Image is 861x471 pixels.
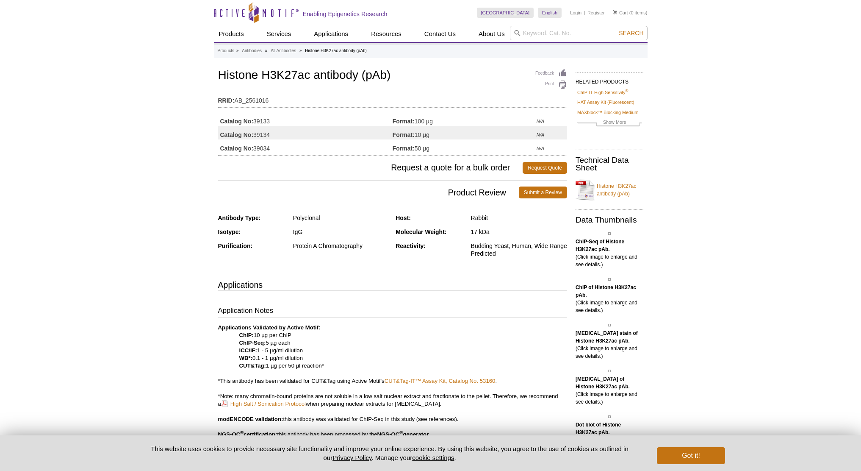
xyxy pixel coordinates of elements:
sup: ® [240,429,244,435]
a: Applications [309,26,353,42]
div: Protein A Chromatography [293,242,389,250]
b: Applications Validated by Active Motif: [218,324,321,331]
b: [MEDICAL_DATA] stain of Histone H3K27ac pAb. [576,330,638,344]
p: This website uses cookies to provide necessary site functionality and improve your online experie... [136,444,643,462]
h2: Enabling Epigenetics Research [303,10,388,18]
div: Rabbit [471,214,567,222]
p: (Click image to enlarge and see details.) [576,421,643,451]
strong: Reactivity: [396,242,426,249]
a: All Antibodies [271,47,296,55]
a: Feedback [535,69,567,78]
strong: ChIP: [239,332,254,338]
strong: CUT&Tag: [239,362,266,369]
h2: RELATED PRODUCTS [576,72,643,87]
strong: Format: [393,145,415,152]
span: Search [619,30,643,36]
b: NGS-QC certification: [218,431,277,438]
a: Histone H3K27ac antibody (pAb) [576,177,643,203]
strong: Antibody Type: [218,215,261,221]
p: (Click image to enlarge and see details.) [576,329,643,360]
a: MAXblock™ Blocking Medium [577,109,639,116]
strong: ChIP-Seq: [239,340,266,346]
strong: Host: [396,215,411,221]
td: 39133 [218,112,393,126]
td: 10 µg [393,126,537,139]
p: (Click image to enlarge and see details.) [576,375,643,406]
b: ChIP of Histone H3K27ac pAb. [576,284,636,298]
a: Login [570,10,581,16]
a: High Salt / Sonication Protocol [221,400,306,408]
h2: Technical Data Sheet [576,156,643,172]
strong: Molecular Weight: [396,229,446,235]
a: Cart [613,10,628,16]
td: 100 µg [393,112,537,126]
li: | [584,8,585,18]
a: Contact Us [419,26,461,42]
b: [MEDICAL_DATA] of Histone H3K27ac pAb. [576,376,630,390]
sup: ® [626,89,628,93]
td: N/A [537,126,567,139]
p: (Click image to enlarge and see details.) [576,284,643,314]
a: Antibodies [242,47,262,55]
td: 39134 [218,126,393,139]
h3: Applications [218,279,567,291]
a: Resources [366,26,407,42]
div: Polyclonal [293,214,389,222]
strong: ICC/IF: [239,347,257,354]
strong: Catalog No: [220,145,254,152]
strong: RRID: [218,97,235,104]
div: 17 kDa [471,228,567,236]
b: Dot blot of Histone H3K27ac pAb. [576,422,621,435]
div: Budding Yeast, Human, Wide Range Predicted [471,242,567,257]
strong: Format: [393,131,415,139]
a: Submit a Review [519,187,567,198]
a: English [538,8,562,18]
a: Register [587,10,605,16]
img: Histone H3K27ac antibody (pAb) tested by dot blot analysis. [608,415,611,418]
b: modENCODE validation: [218,416,283,422]
a: About Us [473,26,510,42]
li: (0 items) [613,8,648,18]
li: » [236,48,239,53]
a: Products [218,47,234,55]
img: Histone H3K27ac antibody (pAb) tested by ChIP. [608,278,611,281]
a: Request Quote [523,162,567,174]
a: ChIP-IT High Sensitivity® [577,89,628,96]
li: » [299,48,302,53]
h2: Data Thumbnails [576,216,643,224]
img: Histone H3K27ac antibody (pAb) tested by immunofluorescence. [608,324,611,326]
a: Privacy Policy [332,454,371,461]
p: 10 µg per ChIP 5 µg each 1 - 5 µg/ml dilution 0.1 - 1 µg/ml dilution 1 µg per 50 µl reaction* *Th... [218,324,567,438]
button: cookie settings [412,454,454,461]
strong: Catalog No: [220,117,254,125]
li: Histone H3K27ac antibody (pAb) [305,48,367,53]
a: Products [214,26,249,42]
a: Show More [577,118,642,128]
a: Print [535,80,567,89]
strong: Purification: [218,242,253,249]
h1: Histone H3K27ac antibody (pAb) [218,69,567,83]
button: Search [616,29,646,37]
strong: Isotype: [218,229,241,235]
input: Keyword, Cat. No. [510,26,648,40]
td: AB_2561016 [218,92,567,105]
td: 50 µg [393,139,537,153]
a: Services [262,26,296,42]
img: Your Cart [613,10,617,14]
strong: Catalog No: [220,131,254,139]
button: Got it! [657,447,725,464]
img: Histone H3K27ac antibody (pAb) tested by Western blot. [608,370,611,372]
td: N/A [537,139,567,153]
td: 39034 [218,139,393,153]
img: Histone H3K27ac antibody (pAb) tested by ChIP-Seq. [608,232,611,235]
a: HAT Assay Kit (Fluorescent) [577,98,634,106]
li: » [265,48,268,53]
a: [GEOGRAPHIC_DATA] [477,8,534,18]
sup: ® [399,429,403,435]
p: (Click image to enlarge and see details.) [576,238,643,268]
a: CUT&Tag-IT™ Assay Kit, Catalog No. 53160 [385,378,496,384]
div: IgG [293,228,389,236]
strong: Format: [393,117,415,125]
span: Request a quote for a bulk order [218,162,523,174]
b: NGS-QC generator [377,431,429,438]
